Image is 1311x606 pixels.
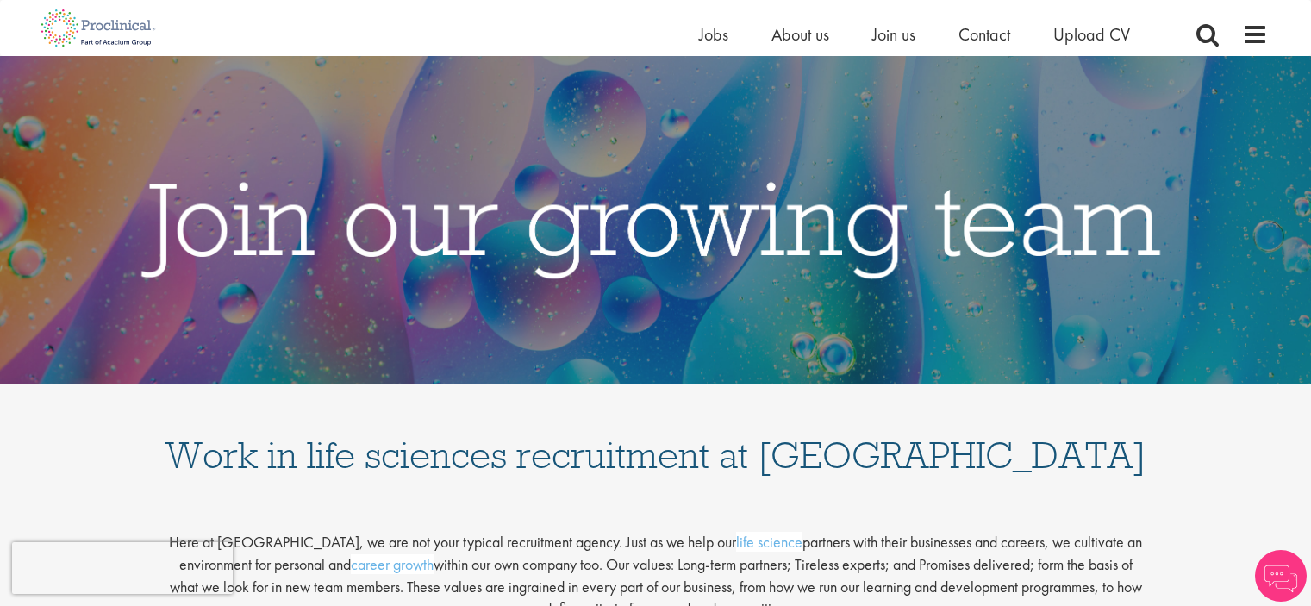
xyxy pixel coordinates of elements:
a: career growth [351,554,434,574]
a: About us [771,23,829,46]
iframe: reCAPTCHA [12,542,233,594]
a: Contact [958,23,1010,46]
a: life science [736,532,802,552]
a: Upload CV [1053,23,1130,46]
a: Jobs [699,23,728,46]
img: Chatbot [1255,550,1307,602]
h1: Work in life sciences recruitment at [GEOGRAPHIC_DATA] [165,402,1147,474]
a: Join us [872,23,915,46]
